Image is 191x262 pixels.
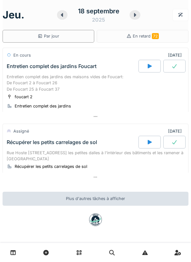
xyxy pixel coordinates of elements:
div: 18 septembre [78,6,119,16]
div: Récupérer les petits carrelages de sol [15,163,87,169]
div: [DATE] [168,52,184,58]
div: Entretien complet des jardins Foucart [7,63,96,69]
h1: jeu. [3,9,25,21]
div: En cours [13,52,31,58]
span: 72 [152,33,159,39]
div: Plus d'autres tâches à afficher [3,192,188,205]
div: Entretien complet des jardins [15,103,71,109]
div: [DATE] [168,128,184,134]
div: Rue Hoste [STREET_ADDRESS] les petites dalles à l'intérieur des bâtiments et les ramener à [GEOGR... [7,150,184,162]
div: Entretien complet des jardins des maisons vides de Foucart: De Foucart 2 à Foucart 26 De Foucart ... [7,74,184,92]
div: Récupérer les petits carrelages de sol [7,139,97,145]
div: foucart 2 [15,94,32,100]
div: Assigné [13,128,29,134]
div: Par jour [38,33,59,39]
span: En retard [133,34,159,38]
img: badge-BVDL4wpA.svg [89,213,102,226]
div: 2025 [92,16,105,24]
